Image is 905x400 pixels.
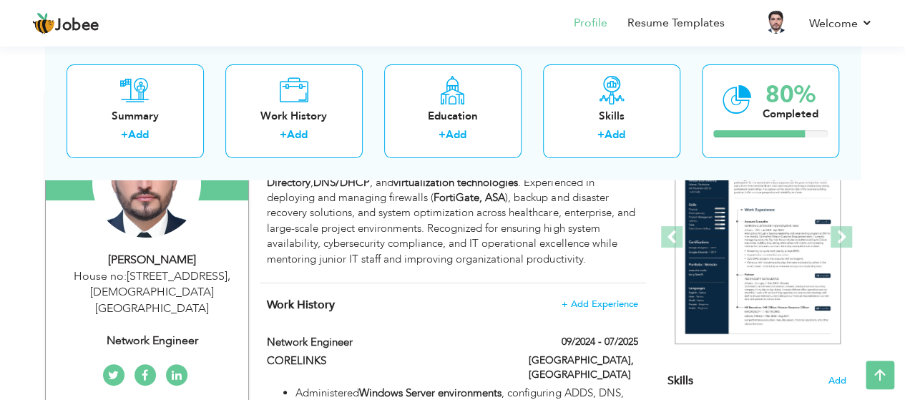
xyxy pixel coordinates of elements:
[32,12,99,35] a: Jobee
[280,128,287,143] label: +
[597,128,605,143] label: +
[287,128,308,142] a: Add
[237,109,351,124] div: Work History
[446,128,466,142] a: Add
[267,298,637,312] h4: This helps to show the companies you have worked for.
[605,128,625,142] a: Add
[313,175,370,190] strong: DNS/DHCP
[267,335,507,350] label: Network Engineer
[554,109,669,124] div: Skills
[57,252,248,268] div: [PERSON_NAME]
[128,128,149,142] a: Add
[439,128,446,143] label: +
[359,386,502,400] strong: Windows Server environments
[393,175,518,190] strong: virtualization technologies
[809,15,873,32] a: Welcome
[396,109,510,124] div: Education
[667,373,693,389] span: Skills
[267,129,637,267] div: Proactive and results-driven System Administrator with over 3 years of experience in managing IT ...
[267,160,533,189] strong: Active Directory
[92,129,201,238] img: Muhammad Farhad
[828,374,846,388] span: Add
[228,268,230,284] span: ,
[267,353,507,369] label: CORELINKS
[574,15,607,31] a: Profile
[57,333,248,349] div: Network Engineer
[627,15,725,31] a: Resume Templates
[763,107,818,122] div: Completed
[562,299,638,309] span: + Add Experience
[78,109,192,124] div: Summary
[267,297,335,313] span: Work History
[765,11,788,34] img: Profile Img
[57,268,248,318] div: House no:[STREET_ADDRESS] [DEMOGRAPHIC_DATA] [GEOGRAPHIC_DATA]
[529,353,638,382] label: [GEOGRAPHIC_DATA], [GEOGRAPHIC_DATA]
[763,83,818,107] div: 80%
[55,18,99,34] span: Jobee
[121,128,128,143] label: +
[434,190,505,205] strong: FortiGate, ASA
[562,335,638,349] label: 09/2024 - 07/2025
[32,12,55,35] img: jobee.io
